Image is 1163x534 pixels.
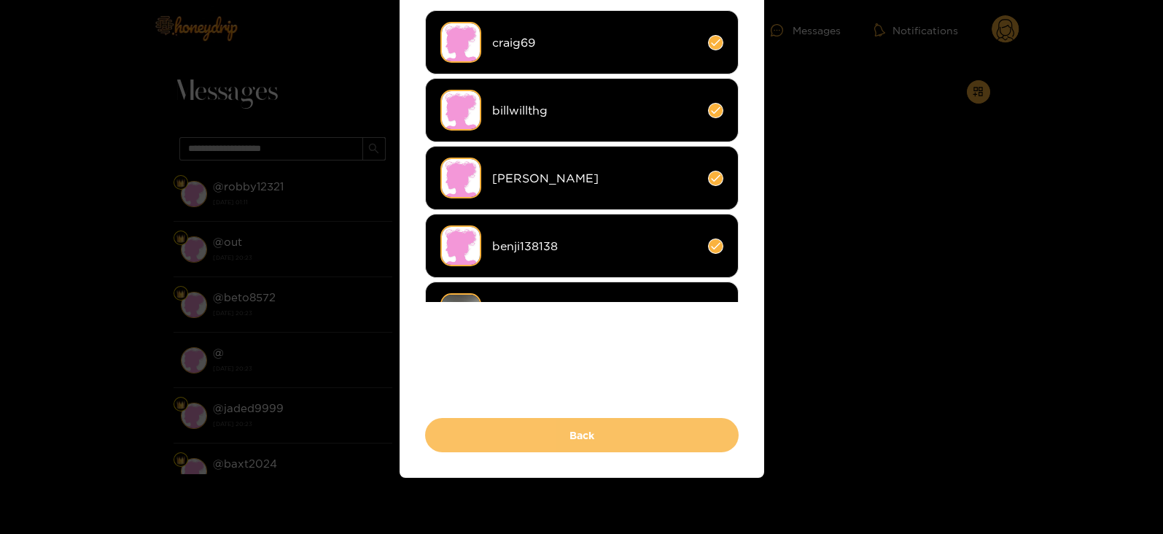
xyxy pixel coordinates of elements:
[492,34,697,51] span: craig69
[440,22,481,63] img: no-avatar.png
[440,90,481,131] img: no-avatar.png
[440,293,481,334] img: 8a4e8-img_3262.jpeg
[440,158,481,198] img: no-avatar.png
[440,225,481,266] img: no-avatar.png
[492,238,697,255] span: benji138138
[492,170,697,187] span: [PERSON_NAME]
[492,102,697,119] span: billwillthg
[425,418,739,452] button: Back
